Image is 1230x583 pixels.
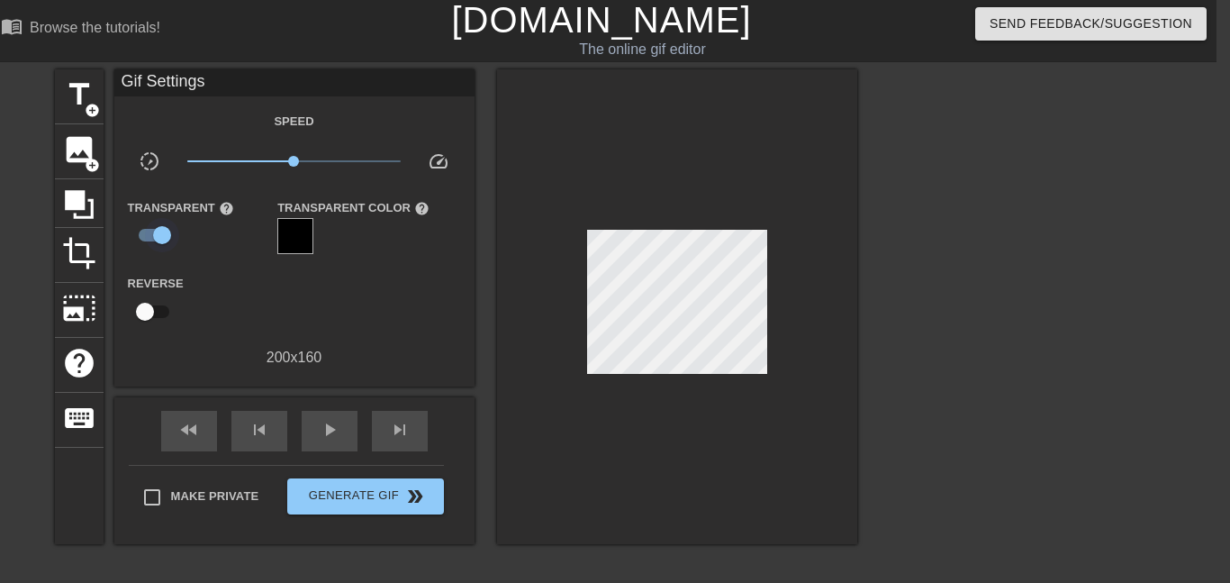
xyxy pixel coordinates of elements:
button: Send Feedback/Suggestion [975,7,1207,41]
span: Send Feedback/Suggestion [990,13,1192,35]
span: play_arrow [319,419,340,441]
div: The online gif editor [405,39,879,60]
span: crop [62,236,96,270]
span: add_circle [85,103,100,118]
span: add_circle [85,158,100,173]
span: image [62,132,96,167]
span: menu_book [1,15,23,37]
div: Browse the tutorials! [30,20,160,35]
label: Speed [274,113,313,131]
span: help [62,346,96,380]
div: 200 x 160 [114,347,475,369]
span: help [414,201,430,216]
a: Browse the tutorials! [1,15,160,43]
span: photo_size_select_large [62,291,96,325]
label: Reverse [128,275,184,293]
span: skip_previous [249,419,270,441]
label: Transparent Color [277,199,430,217]
span: Make Private [171,487,259,506]
span: title [62,77,96,112]
label: Transparent [128,199,234,217]
span: help [219,201,234,216]
button: Generate Gif [287,478,443,515]
span: skip_next [389,419,411,441]
span: keyboard [62,401,96,435]
span: speed [428,150,449,172]
div: Gif Settings [114,69,475,96]
span: double_arrow [404,486,426,507]
span: Generate Gif [294,486,436,507]
span: fast_rewind [178,419,200,441]
span: slow_motion_video [139,150,160,172]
